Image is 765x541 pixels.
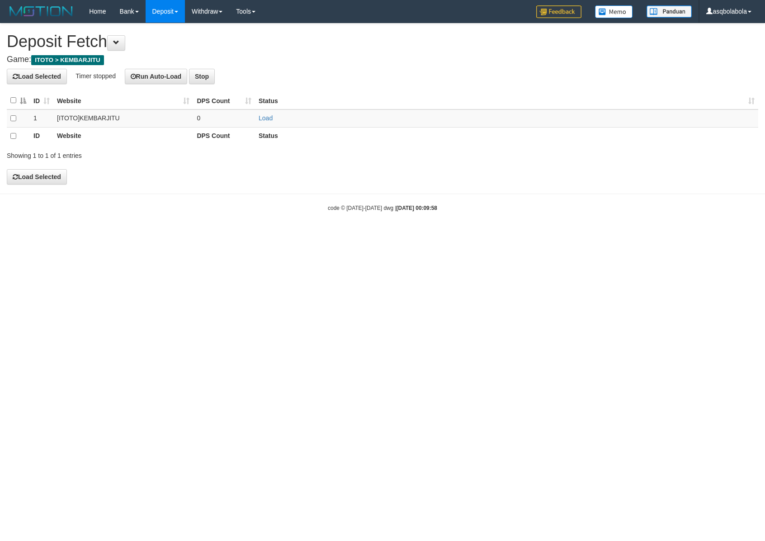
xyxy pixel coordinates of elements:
[647,5,692,18] img: panduan.png
[7,33,758,51] h1: Deposit Fetch
[189,69,215,84] button: Stop
[30,109,53,128] td: 1
[53,109,193,128] td: [ITOTO] KEMBARJITU
[255,127,758,145] th: Status
[7,169,67,185] button: Load Selected
[259,114,273,122] a: Load
[255,92,758,109] th: Status: activate to sort column ascending
[30,92,53,109] th: ID: activate to sort column ascending
[7,69,67,84] button: Load Selected
[7,147,312,160] div: Showing 1 to 1 of 1 entries
[7,55,758,64] h4: Game:
[197,114,200,122] span: 0
[193,127,255,145] th: DPS Count
[30,127,53,145] th: ID
[328,205,437,211] small: code © [DATE]-[DATE] dwg |
[53,92,193,109] th: Website: activate to sort column ascending
[536,5,581,18] img: Feedback.jpg
[397,205,437,211] strong: [DATE] 00:09:58
[125,69,188,84] button: Run Auto-Load
[76,72,116,79] span: Timer stopped
[31,55,104,65] span: ITOTO > KEMBARJITU
[595,5,633,18] img: Button%20Memo.svg
[53,127,193,145] th: Website
[7,5,76,18] img: MOTION_logo.png
[193,92,255,109] th: DPS Count: activate to sort column ascending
